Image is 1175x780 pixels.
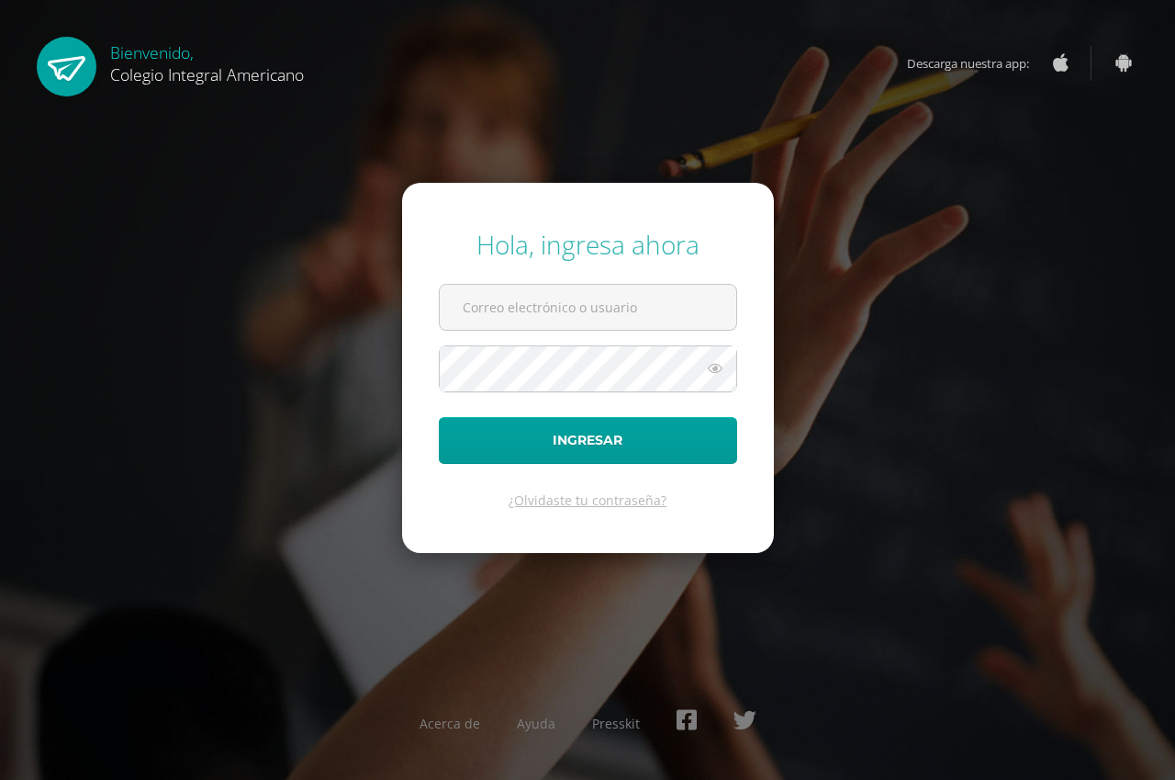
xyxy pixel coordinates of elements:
a: ¿Olvidaste tu contraseña? [509,492,666,509]
a: Presskit [592,715,640,732]
a: Acerca de [420,715,480,732]
div: Bienvenido, [110,37,304,85]
input: Correo electrónico o usuario [440,285,736,330]
button: Ingresar [439,417,737,464]
a: Ayuda [517,715,555,732]
span: Colegio Integral Americano [110,63,304,85]
div: Hola, ingresa ahora [439,227,737,262]
span: Descarga nuestra app: [907,46,1047,81]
